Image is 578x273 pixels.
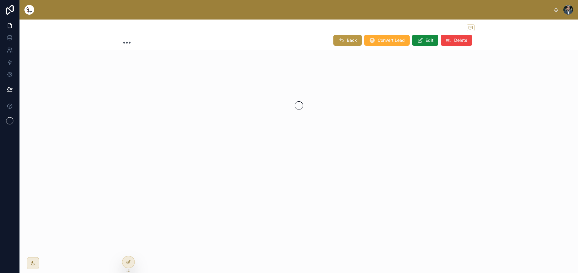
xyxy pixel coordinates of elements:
[412,35,438,46] button: Edit
[364,35,410,46] button: Convert Lead
[333,35,362,46] button: Back
[454,37,467,43] span: Delete
[39,9,554,11] div: scrollable content
[441,35,472,46] button: Delete
[347,37,357,43] span: Back
[24,5,34,15] img: App logo
[378,37,405,43] span: Convert Lead
[425,37,433,43] span: Edit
